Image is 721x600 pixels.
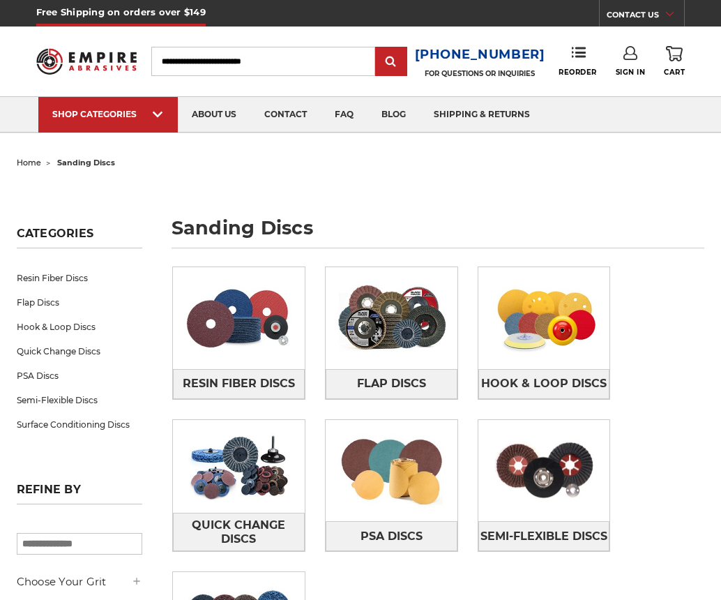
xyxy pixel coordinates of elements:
img: Resin Fiber Discs [173,271,305,365]
span: Semi-Flexible Discs [480,525,607,548]
span: Hook & Loop Discs [481,372,607,396]
a: Reorder [559,46,597,76]
span: Sign In [616,68,646,77]
a: Quick Change Discs [17,339,143,363]
span: Quick Change Discs [174,513,304,551]
img: Flap Discs [326,271,457,365]
input: Submit [377,48,405,76]
a: Cart [664,46,685,77]
img: PSA Discs [326,424,457,518]
a: Hook & Loop Discs [17,315,143,339]
a: faq [321,97,367,133]
img: Quick Change Discs [173,420,305,513]
h5: Choose Your Grit [17,573,143,590]
a: Hook & Loop Discs [478,369,610,399]
img: Hook & Loop Discs [478,271,610,365]
a: PSA Discs [326,521,457,551]
img: Semi-Flexible Discs [478,424,610,518]
a: contact [250,97,321,133]
span: PSA Discs [360,525,423,548]
a: shipping & returns [420,97,544,133]
span: Flap Discs [357,372,426,396]
a: Semi-Flexible Discs [478,521,610,551]
h5: Categories [17,227,143,248]
a: Resin Fiber Discs [17,266,143,290]
a: Semi-Flexible Discs [17,388,143,412]
a: [PHONE_NUMBER] [415,45,545,65]
img: Empire Abrasives [36,42,137,82]
a: Quick Change Discs [173,513,305,551]
h5: Refine by [17,483,143,504]
span: Cart [664,68,685,77]
a: Resin Fiber Discs [173,369,305,399]
a: about us [178,97,250,133]
a: blog [367,97,420,133]
a: Surface Conditioning Discs [17,412,143,437]
span: Reorder [559,68,597,77]
a: Flap Discs [326,369,457,399]
a: PSA Discs [17,363,143,388]
a: CONTACT US [607,7,684,27]
a: Flap Discs [17,290,143,315]
h1: sanding discs [172,218,705,248]
div: SHOP CATEGORIES [52,109,164,119]
span: Resin Fiber Discs [183,372,295,396]
a: home [17,158,41,167]
p: FOR QUESTIONS OR INQUIRIES [415,69,545,78]
span: sanding discs [57,158,115,167]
